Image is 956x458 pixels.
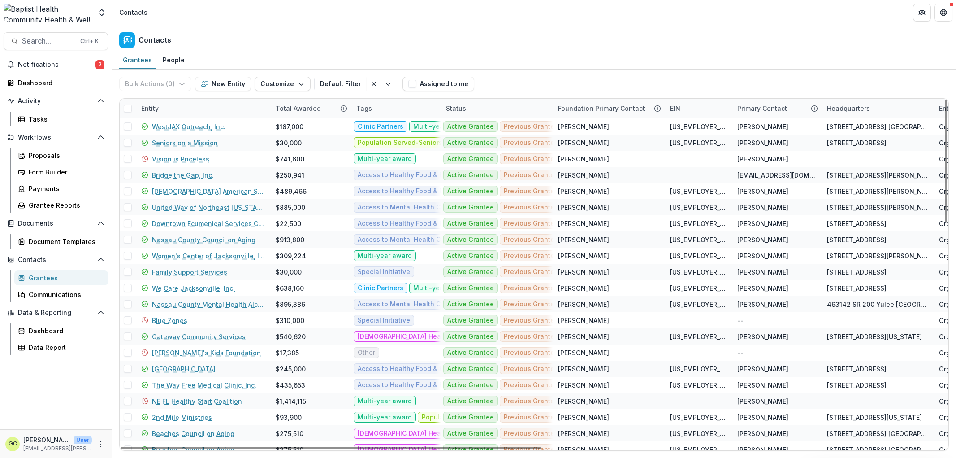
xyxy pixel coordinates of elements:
span: Previous Grantee [504,430,558,437]
div: [PERSON_NAME] [558,300,609,309]
span: Other [358,349,375,357]
a: Proposals [14,148,108,163]
p: [PERSON_NAME] [23,435,70,445]
span: Population Served-Seniors [422,414,506,421]
div: [STREET_ADDRESS][PERSON_NAME] S [GEOGRAPHIC_DATA] [GEOGRAPHIC_DATA] US 32246 [827,187,928,196]
div: [STREET_ADDRESS] [827,235,887,244]
div: [PERSON_NAME] [558,364,609,374]
div: [US_EMPLOYER_IDENTIFICATION_NUMBER] [670,122,727,131]
button: Open Activity [4,94,108,108]
div: Payments [29,184,101,193]
nav: breadcrumb [116,6,151,19]
span: Active Grantee [447,236,494,244]
div: $1,414,115 [276,397,306,406]
span: Data & Reporting [18,309,94,317]
div: [PERSON_NAME] [558,251,609,261]
button: Bulk Actions (0) [119,77,191,91]
span: Workflows [18,134,94,141]
span: Previous Grantee [504,414,558,421]
div: [PERSON_NAME] [737,284,788,293]
div: Entity [136,99,270,118]
span: [DEMOGRAPHIC_DATA] Health Board Representation [358,333,519,340]
a: Family Support Services [152,267,227,277]
div: $489,466 [276,187,307,196]
a: Women's Center of Jacksonville, Inc [152,251,265,261]
div: Primary Contact [732,104,792,113]
div: [STREET_ADDRESS] [827,267,887,277]
span: Multi-year award [358,397,412,405]
span: Active Grantee [447,365,494,373]
div: [PERSON_NAME] [737,267,788,277]
span: Active Grantee [447,301,494,308]
span: Access to Mental Health Care [358,301,451,308]
button: Open Documents [4,216,108,231]
span: Previous Grantee [504,188,558,195]
div: $913,800 [276,235,304,244]
div: [STREET_ADDRESS] [827,219,887,228]
div: [PERSON_NAME] [558,219,609,228]
span: Special Initiative [358,268,410,276]
a: Beaches Council on Aging [152,429,234,438]
div: [PERSON_NAME] [737,429,788,438]
span: Access to Healthy Food & Food Security [358,171,482,179]
div: [US_EMPLOYER_IDENTIFICATION_NUMBER] [670,380,727,390]
div: [US_EMPLOYER_IDENTIFICATION_NUMBER] [670,203,727,212]
div: Foundation Primary Contact [553,104,650,113]
span: Population Served-Seniors [358,139,442,147]
div: [PERSON_NAME] [558,267,609,277]
div: [PERSON_NAME] [737,122,788,131]
a: Nassau County Council on Aging [152,235,255,244]
div: [PERSON_NAME] [558,154,609,164]
div: Tags [351,99,441,118]
div: Dashboard [18,78,101,87]
div: $540,620 [276,332,306,341]
span: Active Grantee [447,317,494,324]
div: $245,000 [276,364,306,374]
span: Multi-year award [413,123,467,131]
button: Partners [913,4,931,22]
button: More [95,439,106,449]
span: Previous Grantee [504,139,558,147]
div: [PERSON_NAME] [737,187,788,196]
h2: Contacts [138,36,171,44]
div: [PERSON_NAME] [558,413,609,422]
a: Downtown Ecumenical Services Council - DESC [152,219,265,228]
div: Proposals [29,151,101,160]
span: Previous Grantee [504,204,558,211]
a: United Way of Northeast [US_STATE], Inc. [152,203,265,212]
div: [PERSON_NAME] [558,138,609,148]
span: Active Grantee [447,204,494,211]
span: Previous Grantee [504,397,558,405]
div: [PERSON_NAME] [737,380,788,390]
div: 463142 SR 200 Yulee [GEOGRAPHIC_DATA] US 32097 [827,300,928,309]
div: Foundation Primary Contact [553,99,665,118]
div: Dashboard [29,326,101,336]
div: [PERSON_NAME] [558,445,609,454]
span: Active Grantee [447,171,494,179]
button: Notifications2 [4,57,108,72]
p: User [74,436,92,444]
div: [PERSON_NAME] [737,332,788,341]
a: Blue Zones [152,316,187,325]
div: $17,385 [276,348,299,358]
a: Document Templates [14,234,108,249]
div: [PERSON_NAME] [558,235,609,244]
a: [PERSON_NAME]'s Kids Foundation [152,348,261,358]
span: Previous Grantee [504,268,558,276]
div: [PERSON_NAME] [737,397,788,406]
div: [US_EMPLOYER_IDENTIFICATION_NUMBER] [670,300,727,309]
div: [PERSON_NAME] [558,332,609,341]
div: [US_EMPLOYER_IDENTIFICATION_NUMBER] [670,284,727,293]
a: People [159,52,188,69]
div: Form Builder [29,167,101,177]
a: Grantee Reports [14,198,108,213]
span: Access to Healthy Food & Food Security [358,381,482,389]
div: People [159,53,188,66]
span: Activity [18,97,94,105]
a: Nassau County Mental Health Alcoholism and Drug Abuse Council Inc [152,300,265,309]
div: [US_EMPLOYER_IDENTIFICATION_NUMBER] [670,219,727,228]
div: $187,000 [276,122,303,131]
div: [US_EMPLOYER_IDENTIFICATION_NUMBER] [670,429,727,438]
div: [STREET_ADDRESS] [GEOGRAPHIC_DATA] [US_STATE] [GEOGRAPHIC_DATA] 32210 [827,122,928,131]
a: Data Report [14,340,108,355]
